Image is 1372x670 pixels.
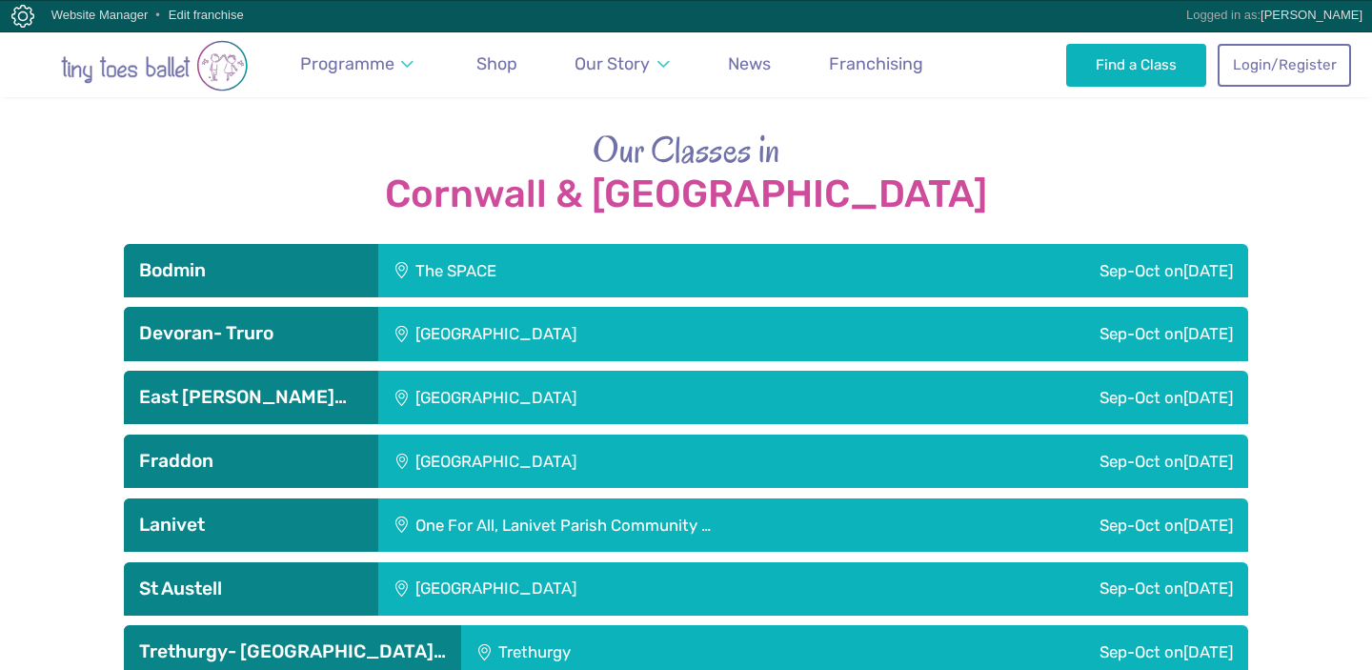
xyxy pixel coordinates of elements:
img: tiny toes ballet [21,40,288,91]
div: [GEOGRAPHIC_DATA] [378,307,870,360]
strong: Cornwall & [GEOGRAPHIC_DATA] [124,173,1248,215]
span: Franchising [829,53,923,73]
a: Shop [468,43,526,86]
span: [DATE] [1183,261,1233,280]
h3: St Austell [139,578,363,600]
div: The SPACE [378,244,768,297]
span: [DATE] [1183,579,1233,598]
div: [GEOGRAPHIC_DATA] [378,562,870,616]
h3: East [PERSON_NAME]… [139,386,363,409]
h3: Lanivet [139,514,363,537]
a: [PERSON_NAME] [1261,8,1362,22]
div: Logged in as: [1186,1,1362,30]
span: Our Classes in [593,125,780,174]
div: Sep-Oct on [969,498,1248,552]
span: [DATE] [1183,516,1233,535]
a: News [719,43,779,86]
span: [DATE] [1183,324,1233,343]
span: Shop [476,53,517,73]
span: [DATE] [1183,388,1233,407]
span: Our Story [575,53,650,73]
div: Sep-Oct on [870,307,1248,360]
a: Find a Class [1066,44,1206,86]
img: Copper Bay Digital CMS [11,5,34,28]
a: Go to home page [21,30,288,97]
div: [GEOGRAPHIC_DATA] [378,435,870,488]
a: Edit franchise [169,8,244,22]
h3: Devoran- Truro [139,322,363,345]
span: News [728,53,771,73]
span: [DATE] [1183,642,1233,661]
div: [GEOGRAPHIC_DATA] [378,371,870,424]
h3: Bodmin [139,259,363,282]
a: Franchising [820,43,932,86]
a: Login/Register [1218,44,1351,86]
div: Sep-Oct on [768,244,1248,297]
div: Sep-Oct on [870,435,1248,488]
div: Sep-Oct on [870,371,1248,424]
a: Our Story [566,43,678,86]
a: Website Manager [51,8,149,22]
h3: Trethurgy- [GEOGRAPHIC_DATA]… [139,640,446,663]
div: One For All, Lanivet Parish Community … [378,498,969,552]
h3: Fraddon [139,450,363,473]
a: Programme [292,43,423,86]
span: [DATE] [1183,452,1233,471]
div: Sep-Oct on [870,562,1248,616]
span: Programme [300,53,394,73]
